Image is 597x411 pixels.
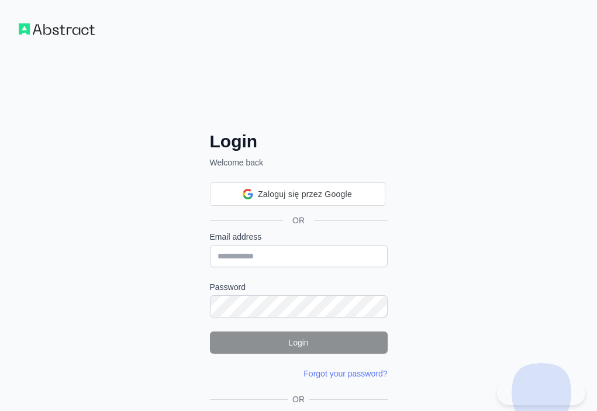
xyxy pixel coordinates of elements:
span: OR [283,215,314,226]
h2: Login [210,131,388,152]
img: Workflow [19,23,95,35]
a: Forgot your password? [303,369,387,378]
p: Welcome back [210,157,388,168]
div: Zaloguj się przez Google [210,182,385,206]
span: OR [288,393,309,405]
label: Password [210,281,388,293]
label: Email address [210,231,388,243]
iframe: Toggle Customer Support [497,381,585,405]
button: Login [210,331,388,354]
span: Zaloguj się przez Google [258,188,352,201]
